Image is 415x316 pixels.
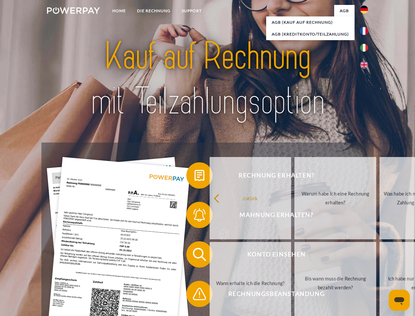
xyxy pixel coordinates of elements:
[214,278,288,287] div: Wann erhalte ich die Rechnung?
[186,241,357,268] button: Konto einsehen
[186,281,357,307] button: Rechnungsbeanstandung
[176,5,207,17] a: SUPPORT
[266,16,355,28] a: AGB (Kauf auf Rechnung)
[47,7,100,14] img: logo-powerpay-white.svg
[360,6,368,13] img: de
[266,28,355,40] a: AGB (Kreditkonto/Teilzahlung)
[360,61,368,69] img: en
[298,274,372,292] div: Bis wann muss die Rechnung bezahlt werden?
[214,194,288,202] div: zurück
[186,202,357,228] button: Mahnung erhalten?
[191,286,208,302] img: qb_warning.svg
[298,189,372,207] div: Warum habe ich eine Rechnung erhalten?
[360,44,368,52] img: it
[389,290,410,311] iframe: Schaltfläche zum Öffnen des Messaging-Fensters
[186,162,357,189] button: Rechnung erhalten?
[360,27,368,35] img: fr
[63,32,352,126] img: title-powerpay_de.svg
[131,5,176,17] a: DIE RECHNUNG
[107,5,131,17] a: Home
[191,167,208,184] img: qb_bill.svg
[334,5,355,17] a: agb
[191,207,208,223] img: qb_bell.svg
[191,246,208,263] img: qb_search.svg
